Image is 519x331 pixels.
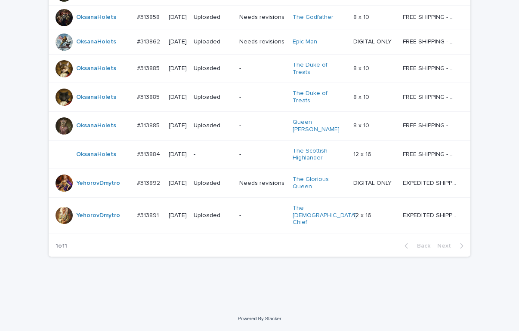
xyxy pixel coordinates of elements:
[194,14,232,21] p: Uploaded
[194,212,232,219] p: Uploaded
[194,38,232,46] p: Uploaded
[403,63,458,72] p: FREE SHIPPING - preview in 1-2 business days, after your approval delivery will take 5-10 b.d.
[137,12,161,21] p: #313858
[49,30,470,54] tr: OksanaHolets #313862#313862 [DATE]UploadedNeeds revisionsEpic Man DIGITAL ONLYDIGITAL ONLY FREE S...
[403,120,458,129] p: FREE SHIPPING - preview in 1-2 business days, after your approval delivery will take 5-10 b.d.
[239,94,285,101] p: -
[76,122,116,129] a: OksanaHolets
[239,38,285,46] p: Needs revisions
[49,169,470,198] tr: YehorovDmytro #313892#313892 [DATE]UploadedNeeds revisionsThe Glorious Queen DIGITAL ONLYDIGITAL ...
[239,65,285,72] p: -
[137,92,161,101] p: #313885
[353,37,393,46] p: DIGITAL ONLY
[194,151,232,158] p: -
[412,243,430,249] span: Back
[403,149,458,158] p: FREE SHIPPING - preview in 1-2 business days, after your approval delivery will take 5-10 b.d.
[398,242,434,250] button: Back
[49,5,470,30] tr: OksanaHolets #313858#313858 [DATE]UploadedNeeds revisionsThe Godfather 8 x 108 x 10 FREE SHIPPING...
[293,61,346,76] a: The Duke of Treats
[353,12,371,21] p: 8 x 10
[293,119,346,133] a: Queen [PERSON_NAME]
[49,111,470,140] tr: OksanaHolets #313885#313885 [DATE]Uploaded-Queen [PERSON_NAME] 8 x 108 x 10 FREE SHIPPING - previ...
[137,120,161,129] p: #313885
[239,14,285,21] p: Needs revisions
[76,65,116,72] a: OksanaHolets
[76,151,116,158] a: OksanaHolets
[353,63,371,72] p: 8 x 10
[49,83,470,112] tr: OksanaHolets #313885#313885 [DATE]Uploaded-The Duke of Treats 8 x 108 x 10 FREE SHIPPING - previe...
[403,37,458,46] p: FREE SHIPPING - preview in 1-2 business days, after your approval delivery will take 5-10 b.d.
[403,210,458,219] p: EXPEDITED SHIPPING - preview in 1 business day; delivery up to 5 business days after your approval.
[437,243,456,249] span: Next
[76,180,120,187] a: YehorovDmytro
[49,54,470,83] tr: OksanaHolets #313885#313885 [DATE]Uploaded-The Duke of Treats 8 x 108 x 10 FREE SHIPPING - previe...
[76,38,116,46] a: OksanaHolets
[293,205,357,226] a: The [DEMOGRAPHIC_DATA] Chief
[239,151,285,158] p: -
[403,92,458,101] p: FREE SHIPPING - preview in 1-2 business days, after your approval delivery will take 5-10 b.d.
[169,94,187,101] p: [DATE]
[137,63,161,72] p: #313885
[169,180,187,187] p: [DATE]
[169,38,187,46] p: [DATE]
[239,180,285,187] p: Needs revisions
[239,212,285,219] p: -
[353,149,373,158] p: 12 x 16
[194,122,232,129] p: Uploaded
[194,65,232,72] p: Uploaded
[194,94,232,101] p: Uploaded
[76,14,116,21] a: OksanaHolets
[137,178,162,187] p: #313892
[239,122,285,129] p: -
[169,212,187,219] p: [DATE]
[76,94,116,101] a: OksanaHolets
[403,12,458,21] p: FREE SHIPPING - preview in 1-2 business days, after your approval delivery will take 5-10 b.d.
[137,149,162,158] p: #313884
[353,120,371,129] p: 8 x 10
[169,14,187,21] p: [DATE]
[137,210,161,219] p: #313891
[238,316,281,321] a: Powered By Stacker
[137,37,162,46] p: #313862
[194,180,232,187] p: Uploaded
[169,122,187,129] p: [DATE]
[169,65,187,72] p: [DATE]
[293,147,346,162] a: The Scottish Highlander
[353,210,373,219] p: 12 x 16
[353,178,393,187] p: DIGITAL ONLY
[293,38,317,46] a: Epic Man
[403,178,458,187] p: EXPEDITED SHIPPING - preview in 1 business day; delivery up to 5 business days after your approval.
[434,242,470,250] button: Next
[76,212,120,219] a: YehorovDmytro
[293,176,346,190] a: The Glorious Queen
[49,236,74,257] p: 1 of 1
[169,151,187,158] p: [DATE]
[353,92,371,101] p: 8 x 10
[293,14,334,21] a: The Godfather
[293,90,346,104] a: The Duke of Treats
[49,197,470,233] tr: YehorovDmytro #313891#313891 [DATE]Uploaded-The [DEMOGRAPHIC_DATA] Chief 12 x 1612 x 16 EXPEDITED...
[49,140,470,169] tr: OksanaHolets #313884#313884 [DATE]--The Scottish Highlander 12 x 1612 x 16 FREE SHIPPING - previe...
